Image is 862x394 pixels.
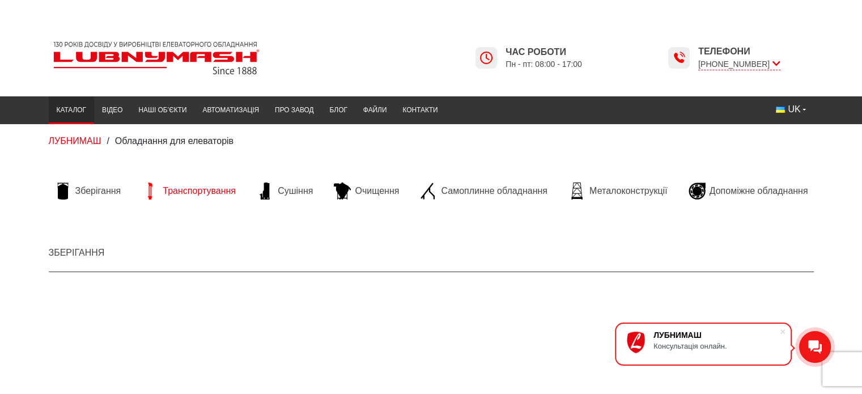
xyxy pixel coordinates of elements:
span: Металоконструкції [589,185,667,197]
a: Автоматизація [194,99,267,121]
span: Сушіння [278,185,313,197]
a: Про завод [267,99,321,121]
a: Наші об’єкти [130,99,194,121]
span: Допоміжне обладнання [710,185,808,197]
span: Транспортування [163,185,236,197]
a: Металоконструкції [563,183,673,200]
img: Українська [776,107,785,113]
a: Зберігання [49,183,127,200]
a: Сушіння [251,183,319,200]
span: Зберігання [75,185,121,197]
img: Lubnymash time icon [672,51,686,65]
span: Очищення [355,185,399,197]
button: UK [768,99,813,120]
span: Телефони [698,45,780,58]
a: Транспортування [136,183,241,200]
img: Lubnymash time icon [479,51,493,65]
a: Очищення [328,183,405,200]
a: Файли [355,99,395,121]
span: Самоплинне обладнання [441,185,547,197]
span: UK [788,103,800,116]
span: / [107,136,109,146]
span: Обладнання для елеваторів [115,136,233,146]
a: Каталог [49,99,94,121]
span: Пн - пт: 08:00 - 17:00 [506,59,582,70]
span: [PHONE_NUMBER] [698,58,780,70]
a: Самоплинне обладнання [414,183,553,200]
a: Допоміжне обладнання [683,183,814,200]
a: Зберігання [49,248,105,257]
a: ЛУБНИМАШ [49,136,101,146]
a: Контакти [394,99,445,121]
a: Відео [94,99,130,121]
div: Консультація онлайн. [653,342,779,350]
div: ЛУБНИМАШ [653,331,779,340]
span: Час роботи [506,46,582,58]
img: Lubnymash [49,37,264,79]
a: Блог [321,99,355,121]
